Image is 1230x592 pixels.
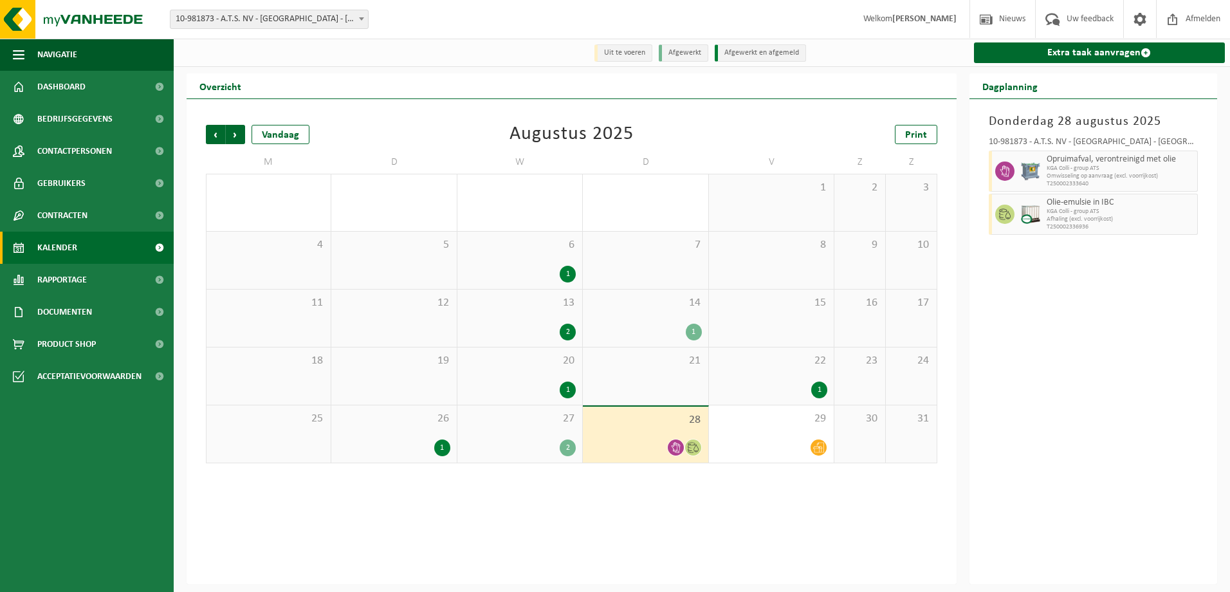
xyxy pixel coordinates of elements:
[589,238,701,252] span: 7
[715,296,827,310] span: 15
[170,10,369,29] span: 10-981873 - A.T.S. NV - LANGERBRUGGE - GENT
[37,71,86,103] span: Dashboard
[37,328,96,360] span: Product Shop
[1047,165,1195,172] span: KGA Colli - group ATS
[213,412,324,426] span: 25
[841,412,879,426] span: 30
[886,151,937,174] td: Z
[841,181,879,195] span: 2
[892,354,930,368] span: 24
[1047,208,1195,216] span: KGA Colli - group ATS
[213,354,324,368] span: 18
[464,354,576,368] span: 20
[37,135,112,167] span: Contactpersonen
[589,354,701,368] span: 21
[37,39,77,71] span: Navigatie
[895,125,937,144] a: Print
[1047,172,1195,180] span: Omwisseling op aanvraag (excl. voorrijkost)
[1047,223,1195,231] span: T250002336936
[715,238,827,252] span: 8
[464,412,576,426] span: 27
[560,439,576,456] div: 2
[457,151,583,174] td: W
[589,296,701,310] span: 14
[464,238,576,252] span: 6
[338,296,450,310] span: 12
[170,10,368,28] span: 10-981873 - A.T.S. NV - LANGERBRUGGE - GENT
[560,266,576,282] div: 1
[1047,154,1195,165] span: Opruimafval, verontreinigd met olie
[892,412,930,426] span: 31
[187,73,254,98] h2: Overzicht
[37,232,77,264] span: Kalender
[464,296,576,310] span: 13
[338,412,450,426] span: 26
[37,360,142,393] span: Acceptatievoorwaarden
[841,238,879,252] span: 9
[37,167,86,199] span: Gebruikers
[841,296,879,310] span: 16
[1047,180,1195,188] span: T250002333640
[905,130,927,140] span: Print
[892,181,930,195] span: 3
[560,324,576,340] div: 2
[37,199,87,232] span: Contracten
[1047,198,1195,208] span: Olie-emulsie in IBC
[583,151,708,174] td: D
[892,238,930,252] span: 10
[834,151,886,174] td: Z
[509,125,634,144] div: Augustus 2025
[37,103,113,135] span: Bedrijfsgegevens
[969,73,1051,98] h2: Dagplanning
[715,181,827,195] span: 1
[715,412,827,426] span: 29
[1021,162,1040,181] img: PB-AP-0800-MET-02-01
[252,125,309,144] div: Vandaag
[686,324,702,340] div: 1
[594,44,652,62] li: Uit te voeren
[560,382,576,398] div: 1
[331,151,457,174] td: D
[37,264,87,296] span: Rapportage
[974,42,1225,63] a: Extra taak aanvragen
[206,151,331,174] td: M
[213,238,324,252] span: 4
[841,354,879,368] span: 23
[589,413,701,427] span: 28
[226,125,245,144] span: Volgende
[715,354,827,368] span: 22
[37,296,92,328] span: Documenten
[338,354,450,368] span: 19
[715,44,806,62] li: Afgewerkt en afgemeld
[811,382,827,398] div: 1
[989,112,1198,131] h3: Donderdag 28 augustus 2025
[434,439,450,456] div: 1
[213,296,324,310] span: 11
[892,296,930,310] span: 17
[206,125,225,144] span: Vorige
[709,151,834,174] td: V
[659,44,708,62] li: Afgewerkt
[989,138,1198,151] div: 10-981873 - A.T.S. NV - [GEOGRAPHIC_DATA] - [GEOGRAPHIC_DATA]
[1047,216,1195,223] span: Afhaling (excl. voorrijkost)
[892,14,957,24] strong: [PERSON_NAME]
[1021,205,1040,224] img: PB-IC-CU
[338,238,450,252] span: 5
